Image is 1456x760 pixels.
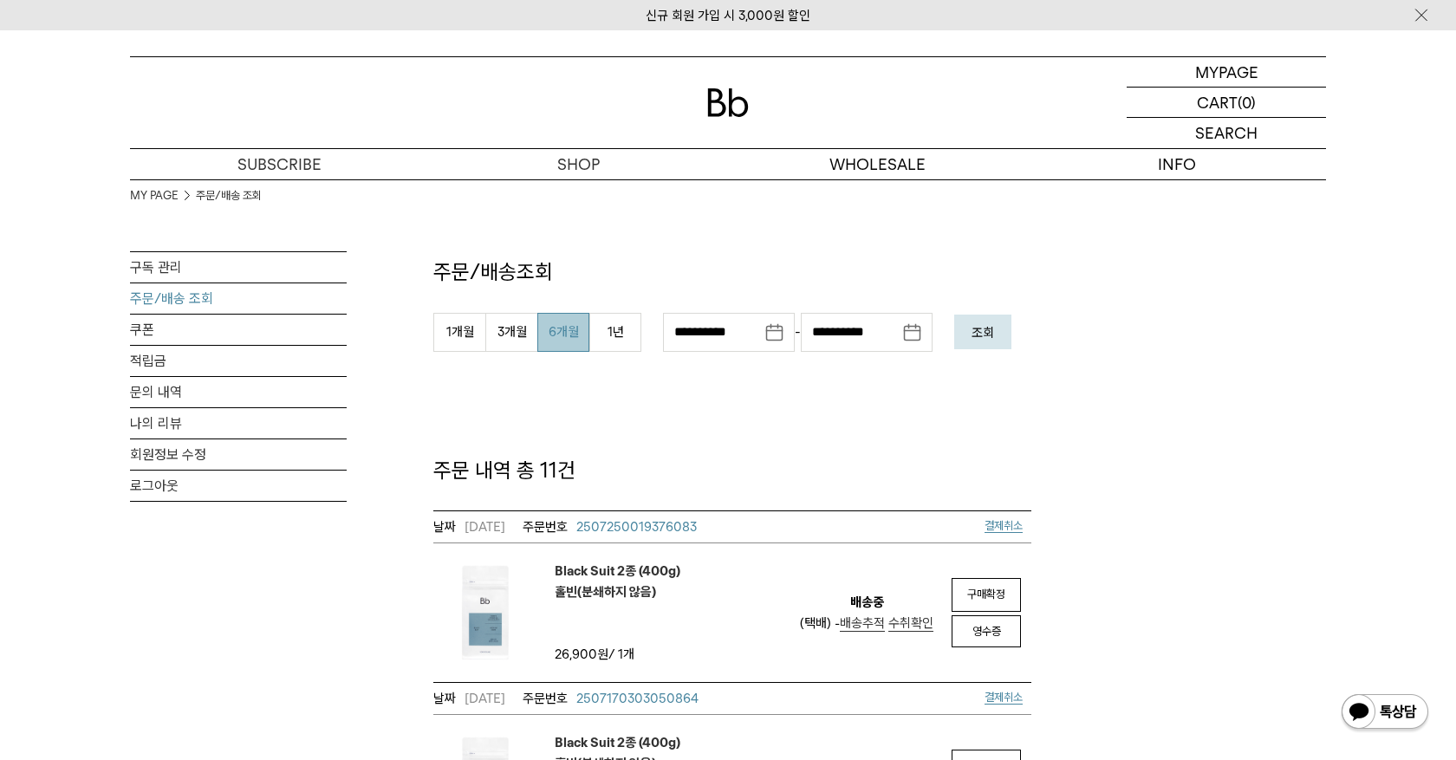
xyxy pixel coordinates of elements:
a: SUBSCRIBE [130,149,429,179]
a: Black Suit 2종 (400g)홀빈(분쇄하지 않음) [555,561,680,602]
a: 2507250019376083 [523,516,697,537]
p: 주문 내역 총 11건 [433,456,1031,485]
button: 1개월 [433,313,485,352]
p: MYPAGE [1195,57,1258,87]
td: / 1개 [555,644,702,665]
span: 수취확인 [888,615,933,631]
em: 조회 [972,325,994,341]
p: 주문/배송조회 [433,257,1031,287]
button: 3개월 [485,313,537,352]
a: 주문/배송 조회 [130,283,347,314]
em: [DATE] [433,516,505,537]
a: 구독 관리 [130,252,347,283]
p: INFO [1027,149,1326,179]
a: 결제취소 [985,691,1023,705]
a: 2507170303050864 [523,688,699,709]
em: 배송중 [850,592,884,613]
button: 6개월 [537,313,589,352]
img: 로고 [707,88,749,117]
img: Black Suit [433,561,537,665]
a: 문의 내역 [130,377,347,407]
div: (택배) - [800,613,933,633]
p: (0) [1238,88,1256,117]
a: 결제취소 [985,519,1023,533]
span: 구매확정 [967,588,1005,601]
a: 회원정보 수정 [130,439,347,470]
button: 1년 [589,313,641,352]
div: - [663,313,933,352]
a: MYPAGE [1127,57,1326,88]
p: CART [1197,88,1238,117]
a: 배송추적 [840,615,885,632]
a: 나의 리뷰 [130,408,347,438]
span: 2507250019376083 [576,519,697,535]
span: 결제취소 [985,519,1023,532]
a: 주문/배송 조회 [196,187,262,205]
a: 구매확정 [952,578,1021,612]
em: [DATE] [433,688,505,709]
a: 로그아웃 [130,471,347,501]
a: 수취확인 [888,615,933,632]
button: 조회 [954,315,1011,349]
strong: 26,900원 [555,646,608,662]
span: 배송추적 [840,615,885,631]
span: 영수증 [972,625,1001,638]
p: SEARCH [1195,118,1258,148]
a: 영수증 [952,615,1021,648]
em: Black Suit 2종 (400g) 홀빈(분쇄하지 않음) [555,561,680,602]
a: 적립금 [130,346,347,376]
a: MY PAGE [130,187,179,205]
p: WHOLESALE [728,149,1027,179]
a: 쿠폰 [130,315,347,345]
a: CART (0) [1127,88,1326,118]
a: 신규 회원 가입 시 3,000원 할인 [646,8,810,23]
img: 카카오톡 채널 1:1 채팅 버튼 [1340,692,1430,734]
span: 2507170303050864 [576,691,699,706]
a: SHOP [429,149,728,179]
